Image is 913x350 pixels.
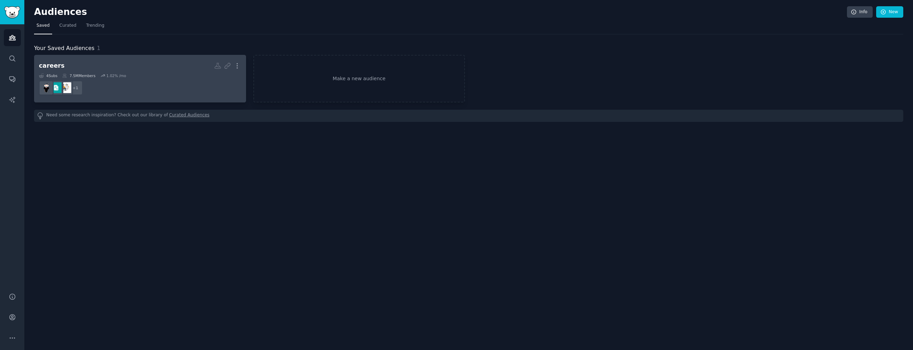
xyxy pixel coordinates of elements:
[34,55,246,102] a: careers4Subs7.5MMembers1.02% /mo+1RemoteJobsjobscareerguidance
[34,20,52,34] a: Saved
[39,61,65,70] div: careers
[86,23,104,29] span: Trending
[57,20,79,34] a: Curated
[34,44,95,53] span: Your Saved Audiences
[169,112,210,119] a: Curated Audiences
[59,23,76,29] span: Curated
[62,73,95,78] div: 7.5M Members
[60,82,71,93] img: RemoteJobs
[84,20,107,34] a: Trending
[876,6,903,18] a: New
[106,73,126,78] div: 1.02 % /mo
[41,82,52,93] img: careerguidance
[39,73,57,78] div: 4 Sub s
[97,45,100,51] span: 1
[34,7,847,18] h2: Audiences
[253,55,465,102] a: Make a new audience
[847,6,873,18] a: Info
[36,23,50,29] span: Saved
[4,6,20,18] img: GummySearch logo
[34,110,903,122] div: Need some research inspiration? Check out our library of
[51,82,62,93] img: jobs
[68,81,83,95] div: + 1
